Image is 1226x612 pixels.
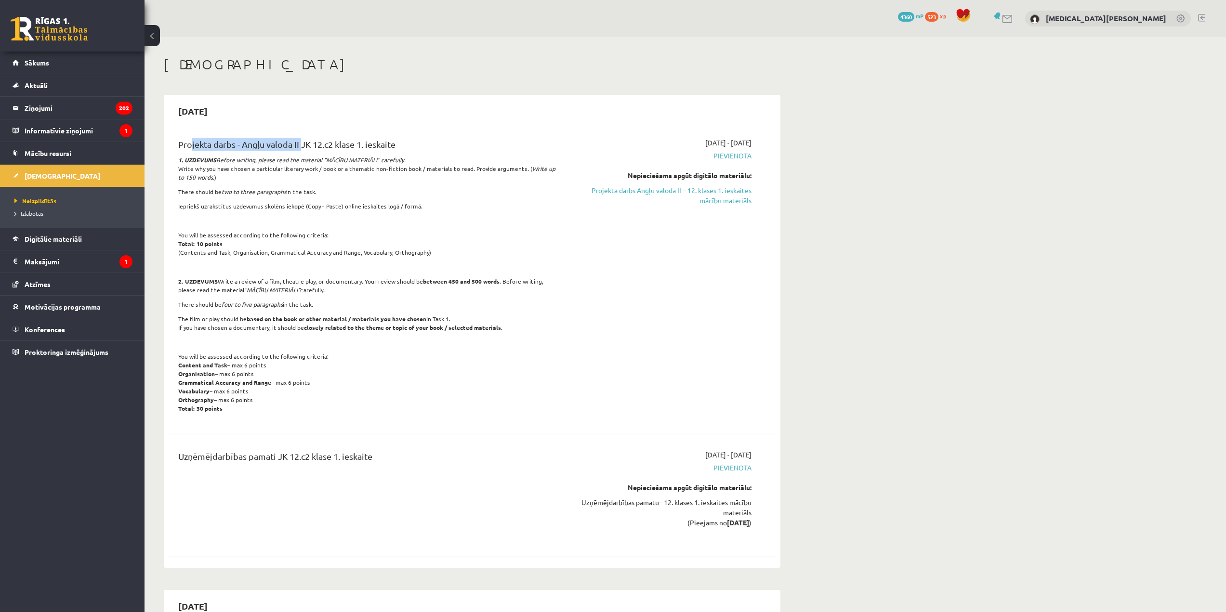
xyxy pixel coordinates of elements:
[1030,14,1040,24] img: Nikita Ļahovs
[25,58,49,67] span: Sākums
[925,12,951,20] a: 523 xp
[178,361,201,369] b: Content
[570,151,751,161] span: Pievienota
[13,97,132,119] a: Ziņojumi202
[178,370,215,378] b: Organisation
[13,273,132,295] a: Atzīmes
[13,318,132,340] a: Konferences
[13,250,132,273] a: Maksājumi1
[178,231,555,257] p: You will be assessed according to the following criteria: (Contents and Task, Organisation, Gramm...
[1046,13,1166,23] a: [MEDICAL_DATA][PERSON_NAME]
[25,250,132,273] legend: Maksājumi
[244,286,300,294] i: "MĀCĪBU MATERIĀLI"
[25,348,108,356] span: Proktoringa izmēģinājums
[13,228,132,250] a: Digitālie materiāli
[304,324,501,331] b: closely related to the theme or topic of your book / selected materials
[14,209,135,218] a: Izlabotās
[222,188,286,195] i: two to three paragraphs
[178,277,218,285] strong: 2. UZDEVUMS
[13,142,132,164] a: Mācību resursi
[13,296,132,318] a: Motivācijas programma
[898,12,914,22] span: 4360
[14,196,135,205] a: Neizpildītās
[178,314,555,332] p: The film or play should be in Task 1. If you have chosen a documentary, it should be .
[13,74,132,96] a: Aktuāli
[25,280,51,288] span: Atzīmes
[178,138,555,156] div: Projekta darbs - Angļu valoda II JK 12.c2 klase 1. ieskaite
[925,12,938,22] span: 523
[178,156,216,164] strong: 1. UZDEVUMS
[727,518,749,527] strong: [DATE]
[13,165,132,187] a: [DEMOGRAPHIC_DATA]
[570,185,751,206] a: Projekta darbs Angļu valoda II – 12. klases 1. ieskaites mācību materiāls
[178,352,555,413] p: You will be assessed according to the following criteria: – max 6 points – max 6 points – max 6 p...
[940,12,946,20] span: xp
[178,300,555,309] p: There should be in the task.
[25,325,65,334] span: Konferences
[178,156,555,182] p: Write why you have chosen a particular literary work / book or a thematic non-fiction book / mate...
[25,302,101,311] span: Motivācijas programma
[178,156,406,164] i: Before writing, please read the material "MĀCĪBU MATERIĀLI" carefully.
[25,81,48,90] span: Aktuāli
[178,165,555,181] i: Write up to 150 words.
[898,12,923,20] a: 4360 mP
[705,138,751,148] span: [DATE] - [DATE]
[222,300,283,308] i: four to five paragraphs
[25,97,132,119] legend: Ziņojumi
[178,450,555,468] div: Uzņēmējdarbības pamati JK 12.c2 klase 1. ieskaite
[178,404,223,412] b: Total: 30 points
[25,119,132,142] legend: Informatīvie ziņojumi
[178,396,214,404] b: Orthography
[247,315,426,323] b: based on the book or other material / materials you have chosen
[11,17,88,41] a: Rīgas 1. Tālmācības vidusskola
[916,12,923,20] span: mP
[169,100,217,122] h2: [DATE]
[178,187,555,196] p: There should be in the task.
[13,52,132,74] a: Sākums
[178,378,271,386] b: Grammatical Accuracy and Range
[570,170,751,181] div: Nepieciešams apgūt digitālo materiālu:
[570,497,751,528] div: Uzņēmējdarbības pamatu - 12. klases 1. ieskaites mācību materiāls (Pieejams no )
[25,171,100,180] span: [DEMOGRAPHIC_DATA]
[14,197,56,205] span: Neizpildītās
[570,482,751,493] div: Nepieciešams apgūt digitālo materiālu:
[164,56,780,73] h1: [DEMOGRAPHIC_DATA]
[14,209,43,217] span: Izlabotās
[178,277,555,294] p: Write a review of a film, theatre play, or documentary. Your review should be . Before writing, p...
[119,124,132,137] i: 1
[570,463,751,473] span: Pievienota
[25,234,82,243] span: Digitālie materiāli
[178,240,223,247] b: Total: 10 points
[116,102,132,115] i: 202
[178,387,210,395] b: Vocabulary
[203,361,227,369] b: and Task
[178,202,555,210] p: Iepriekš uzrakstītus uzdevumus skolēns iekopē (Copy - Paste) online ieskaites logā / formā.
[25,149,71,157] span: Mācību resursi
[705,450,751,460] span: [DATE] - [DATE]
[13,119,132,142] a: Informatīvie ziņojumi1
[423,277,500,285] b: between 450 and 500 words
[13,341,132,363] a: Proktoringa izmēģinājums
[119,255,132,268] i: 1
